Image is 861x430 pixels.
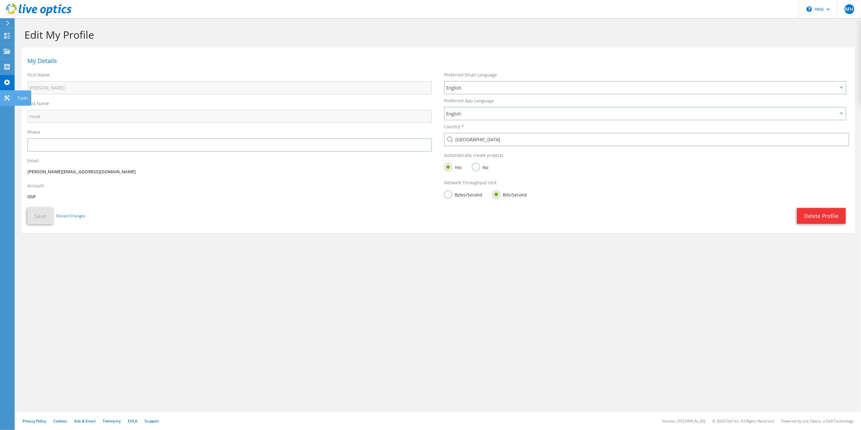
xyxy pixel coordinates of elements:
[27,208,53,224] button: Save
[27,183,44,189] label: Account
[27,158,39,164] label: Email
[781,418,854,424] li: Powered by Live Optics, a Dell Technology
[492,190,527,198] label: Bits/Second
[444,152,503,158] label: Automatically create projects
[145,418,159,424] a: Support
[75,418,95,424] a: Ads & Email
[845,4,854,14] span: MH
[446,84,838,91] span: English
[103,418,121,424] a: Telemetry
[797,208,846,224] a: Delete Profile
[24,28,849,41] h1: Edit My Profile
[444,124,464,130] label: Country *
[27,193,432,200] p: OSP
[444,190,482,198] label: Bytes/Second
[53,418,67,424] a: Cookies
[806,6,812,12] svg: \n
[27,72,50,78] label: First Name
[444,163,462,171] label: Yes
[472,163,488,171] label: No
[444,180,496,186] label: Network Throughput Unit
[23,418,46,424] a: Privacy Policy
[444,72,497,78] label: Preferred Email Language
[128,418,137,424] a: EULA
[27,129,40,135] label: Phone
[14,90,31,106] div: Tools
[27,168,432,175] p: [PERSON_NAME][EMAIL_ADDRESS][DOMAIN_NAME]
[446,110,838,117] span: English
[56,213,85,219] a: Discard Changes
[444,98,494,104] label: Preferred App Language
[662,418,705,424] li: Version: [TECHNICAL_ID]
[27,58,846,64] h1: My Details
[713,418,774,424] li: © 2025 Dell Inc. All Rights Reserved
[27,100,49,107] label: Last Name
